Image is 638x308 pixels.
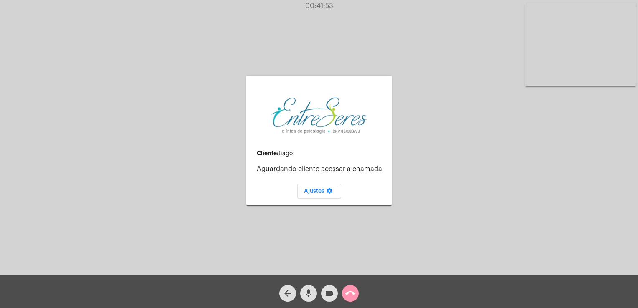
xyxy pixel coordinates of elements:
div: tiago [257,150,385,157]
mat-icon: videocam [324,288,334,298]
mat-icon: settings [324,187,334,197]
mat-icon: arrow_back [283,288,293,298]
mat-icon: mic [304,288,314,298]
img: aa27006a-a7e4-c883-abf8-315c10fe6841.png [271,96,367,134]
button: Ajustes [297,184,341,199]
p: Aguardando cliente acessar a chamada [257,165,385,173]
span: 00:41:53 [305,3,333,9]
strong: Cliente: [257,150,278,156]
mat-icon: call_end [345,288,355,298]
span: Ajustes [304,188,334,194]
